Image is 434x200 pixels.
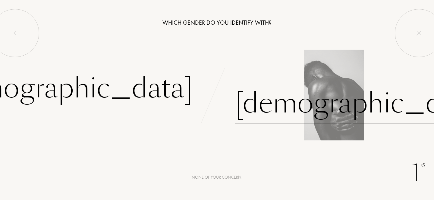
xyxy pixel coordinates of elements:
div: None of your concern. [192,174,242,180]
span: /5 [420,162,425,169]
div: 1 [411,155,425,191]
img: quit_onboard.svg [417,31,421,35]
img: left_onboard.svg [13,31,17,35]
